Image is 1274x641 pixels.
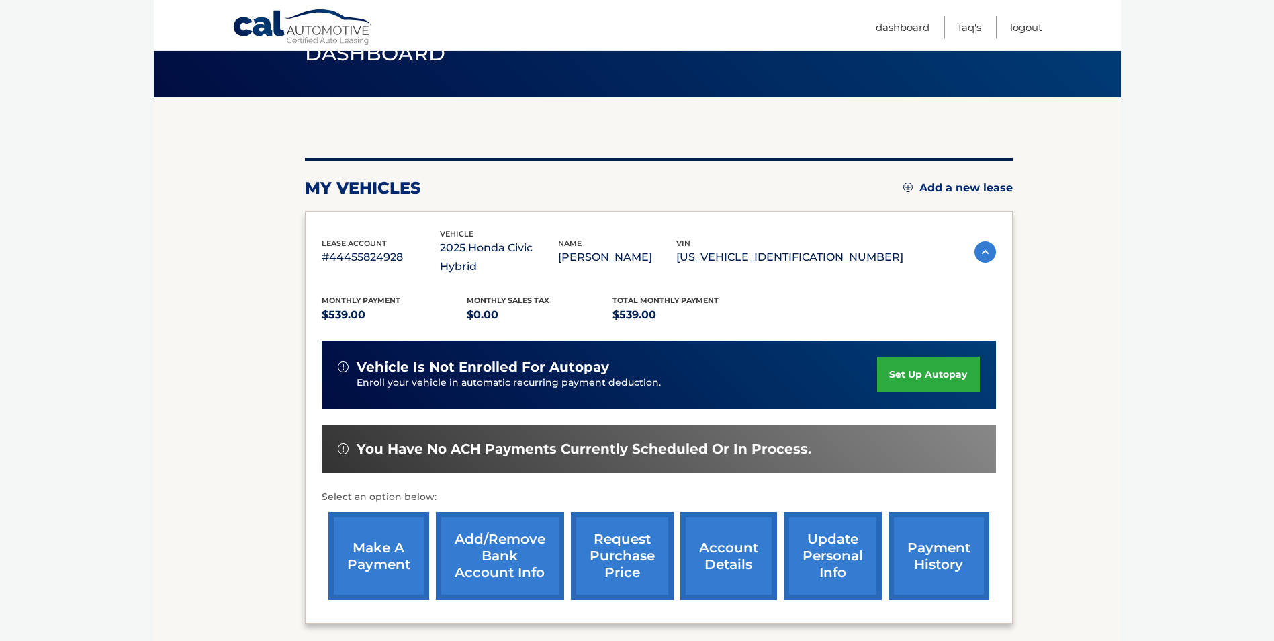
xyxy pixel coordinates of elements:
[436,512,564,600] a: Add/Remove bank account info
[357,441,811,458] span: You have no ACH payments currently scheduled or in process.
[322,489,996,505] p: Select an option below:
[877,357,979,392] a: set up autopay
[232,9,373,48] a: Cal Automotive
[467,296,549,305] span: Monthly sales Tax
[903,183,913,192] img: add.svg
[676,248,903,267] p: [US_VEHICLE_IDENTIFICATION_NUMBER]
[558,239,582,248] span: name
[322,248,440,267] p: #44455824928
[357,376,878,390] p: Enroll your vehicle in automatic recurring payment deduction.
[571,512,674,600] a: request purchase price
[680,512,777,600] a: account details
[876,16,929,38] a: Dashboard
[322,306,467,325] p: $539.00
[305,41,446,66] span: Dashboard
[338,443,349,454] img: alert-white.svg
[322,296,400,305] span: Monthly Payment
[357,359,609,376] span: vehicle is not enrolled for autopay
[1010,16,1042,38] a: Logout
[328,512,429,600] a: make a payment
[612,306,758,325] p: $539.00
[784,512,882,600] a: update personal info
[305,178,421,198] h2: my vehicles
[903,181,1013,195] a: Add a new lease
[612,296,719,305] span: Total Monthly Payment
[440,239,558,276] p: 2025 Honda Civic Hybrid
[889,512,989,600] a: payment history
[676,239,690,248] span: vin
[467,306,612,325] p: $0.00
[440,229,473,239] span: vehicle
[958,16,981,38] a: FAQ's
[974,241,996,263] img: accordion-active.svg
[558,248,676,267] p: [PERSON_NAME]
[322,239,387,248] span: lease account
[338,361,349,372] img: alert-white.svg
